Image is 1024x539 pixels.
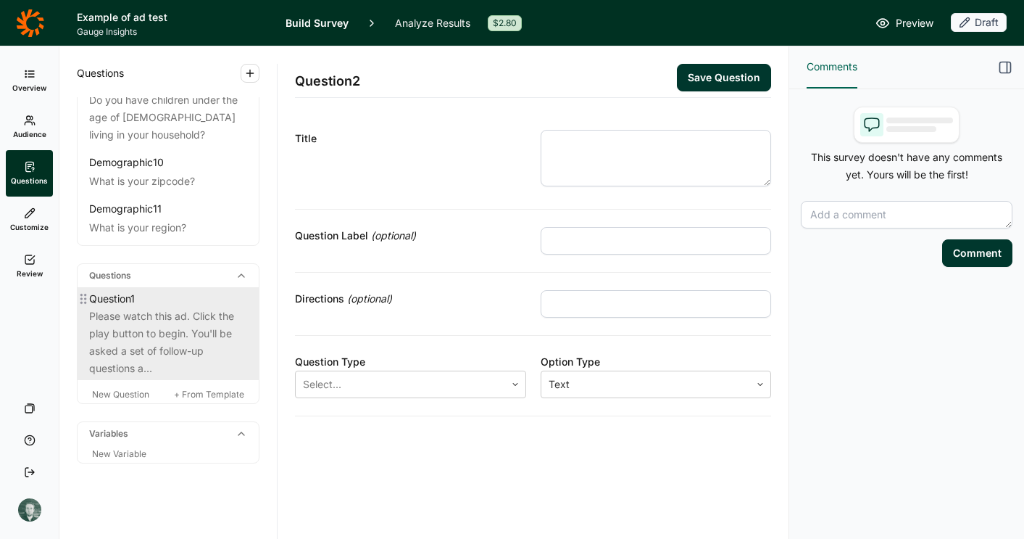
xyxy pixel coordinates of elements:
[18,498,41,522] img: b7pv4stizgzfqbhznjmj.png
[89,173,247,190] div: What is your zipcode?
[12,83,46,93] span: Overview
[807,58,857,75] span: Comments
[295,227,526,244] div: Question Label
[89,290,135,308] div: Question 1
[78,422,259,445] div: Variables
[801,149,1012,184] p: This survey doesn't have any comments yet. Yours will be the first!
[77,26,268,38] span: Gauge Insights
[92,448,146,459] span: New Variable
[174,389,244,400] span: + From Template
[295,353,526,371] div: Question Type
[89,308,247,377] div: Please watch this ad. Click the play button to begin. You'll be asked a set of follow-up question...
[89,155,164,170] div: Demographic 10
[78,264,259,287] div: Questions
[10,222,49,232] span: Customize
[488,15,522,31] div: $2.80
[951,13,1007,32] div: Draft
[6,150,53,197] a: Questions
[78,287,259,380] a: Question1Please watch this ad. Click the play button to begin. You'll be asked a set of follow-up...
[6,243,53,289] a: Review
[896,15,933,32] span: Preview
[89,202,162,216] div: Demographic 11
[11,176,48,186] span: Questions
[13,129,46,139] span: Audience
[17,268,43,279] span: Review
[77,9,268,26] h1: Example of ad test
[875,15,933,32] a: Preview
[295,71,360,91] span: Question 2
[295,130,526,147] div: Title
[677,64,771,91] button: Save Question
[347,290,392,308] span: (optional)
[295,290,526,308] div: Directions
[371,227,416,244] span: (optional)
[541,353,772,371] div: Option Type
[92,389,149,400] span: New Question
[77,65,124,82] span: Questions
[89,219,247,236] div: What is your region?
[951,13,1007,33] button: Draft
[807,46,857,89] button: Comments
[6,197,53,243] a: Customize
[942,239,1012,267] button: Comment
[89,91,247,144] div: Do you have children under the age of [DEMOGRAPHIC_DATA] living in your household?
[6,104,53,150] a: Audience
[6,57,53,104] a: Overview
